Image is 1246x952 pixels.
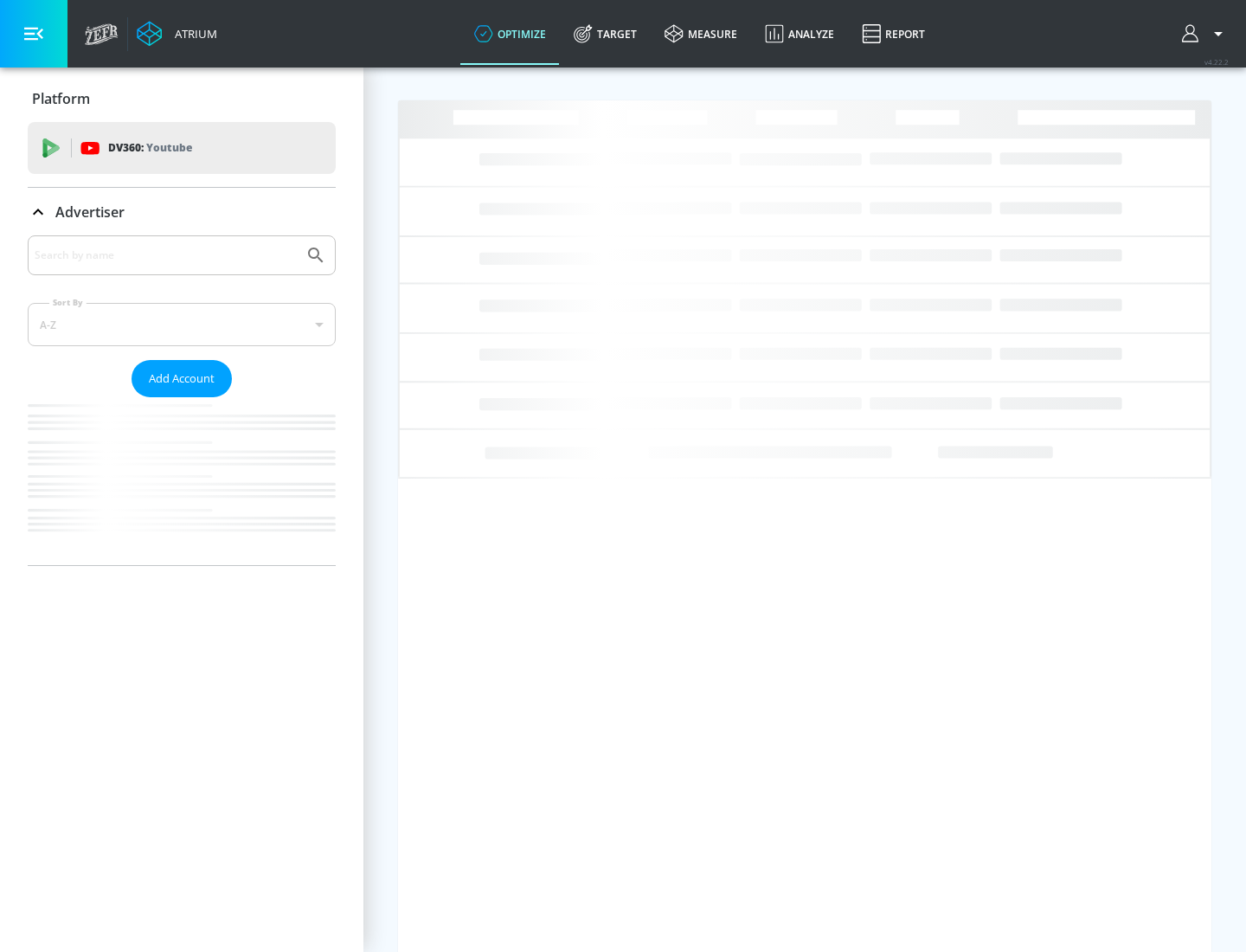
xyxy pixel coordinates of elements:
p: Youtube [146,138,192,157]
p: Platform [32,89,90,108]
span: v 4.22.2 [1204,57,1229,67]
a: measure [651,3,751,65]
span: Add Account [149,369,215,389]
nav: list of Advertiser [28,397,336,565]
label: Sort By [49,297,87,308]
div: A-Z [28,303,336,346]
div: Advertiser [28,235,336,565]
button: Add Account [132,360,232,397]
input: Search by name [35,244,297,267]
a: Target [560,3,651,65]
div: DV360: Youtube [28,122,336,174]
a: optimize [460,3,560,65]
div: Platform [28,74,336,123]
p: DV360: [108,138,192,158]
p: Advertiser [55,203,125,222]
a: Atrium [137,21,217,47]
a: Analyze [751,3,848,65]
a: Report [848,3,939,65]
div: Atrium [168,26,217,42]
div: Advertiser [28,188,336,236]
